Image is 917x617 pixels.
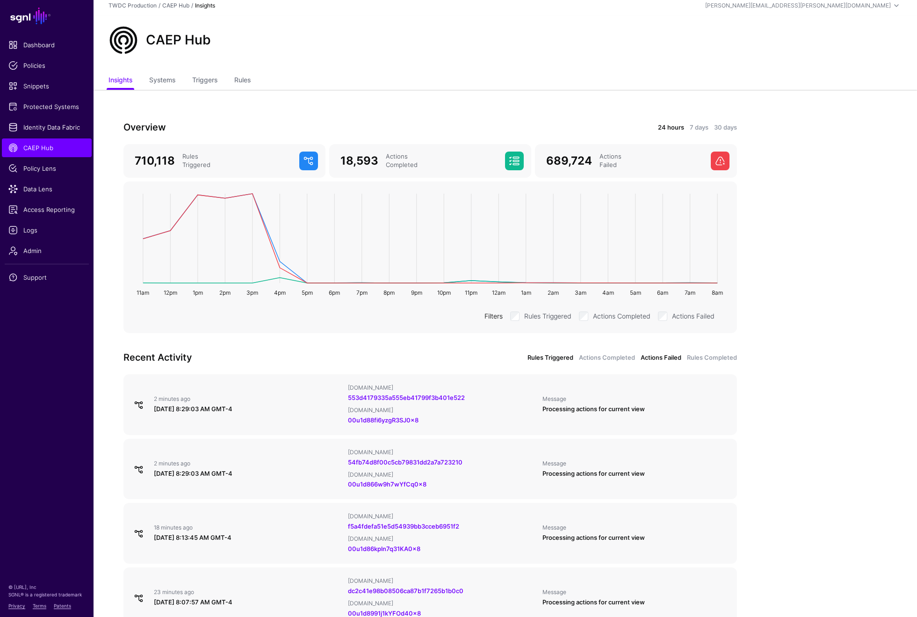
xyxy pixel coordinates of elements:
a: Terms [33,603,46,609]
span: 710,118 [135,154,175,167]
span: Identity Data Fabric [8,123,85,132]
a: 00u1d866w9h7wYfCq0x8 [348,480,426,488]
text: 8pm [383,289,395,296]
label: Actions Completed [593,310,650,321]
span: Dashboard [8,40,85,50]
text: 1am [521,289,531,296]
div: Processing actions for current view [542,533,729,543]
a: CAEP Hub [2,138,92,157]
a: dc2c41e98b08506ca87b1f7265b1b0c0 [348,587,463,595]
span: Data Lens [8,184,85,194]
span: Protected Systems [8,102,85,111]
div: [DATE] 8:29:03 AM GMT-4 [154,469,340,479]
div: 2 minutes ago [154,460,340,467]
text: 2am [548,289,559,296]
div: [DATE] 8:07:57 AM GMT-4 [154,598,340,607]
text: 3am [575,289,586,296]
span: Snippets [8,81,85,91]
a: 553d4179335a555eb41799f3b401e522 [348,394,465,401]
div: 23 minutes ago [154,588,340,596]
div: 2 minutes ago [154,395,340,403]
strong: Insights [195,2,215,9]
a: Access Reporting [2,200,92,219]
div: / [157,1,162,10]
text: 5am [630,289,641,296]
a: Policies [2,56,92,75]
text: 3pm [246,289,258,296]
label: Rules Triggered [524,310,571,321]
div: Processing actions for current view [542,598,729,607]
a: Triggers [192,72,217,90]
div: Message [542,588,729,596]
div: Actions Completed [382,152,501,169]
a: Data Lens [2,180,92,198]
text: 9pm [411,289,422,296]
div: [DATE] 8:13:45 AM GMT-4 [154,533,340,543]
text: 10pm [437,289,451,296]
text: 11pm [465,289,477,296]
text: 6pm [329,289,340,296]
a: SGNL [6,6,88,26]
span: Support [8,273,85,282]
span: Policies [8,61,85,70]
div: Filters [481,311,506,321]
div: [DOMAIN_NAME] [348,384,534,392]
a: 24 hours [658,123,684,132]
a: Actions Failed [641,353,681,363]
span: CAEP Hub [8,143,85,152]
a: Snippets [2,77,92,95]
span: 18,593 [340,154,378,167]
h3: Recent Activity [123,350,425,365]
text: 4am [602,289,614,296]
span: Policy Lens [8,164,85,173]
div: Processing actions for current view [542,469,729,479]
a: 7 days [690,123,708,132]
div: [PERSON_NAME][EMAIL_ADDRESS][PERSON_NAME][DOMAIN_NAME] [705,1,891,10]
a: Identity Data Fabric [2,118,92,137]
span: 689,724 [546,154,592,167]
h3: Overview [123,120,425,135]
div: Message [542,460,729,467]
a: 00u1d86kpln7q31KA0x8 [348,545,420,552]
div: [DOMAIN_NAME] [348,513,534,520]
a: Admin [2,241,92,260]
text: 7pm [356,289,368,296]
a: Dashboard [2,36,92,54]
a: Logs [2,221,92,240]
div: Processing actions for current view [542,405,729,414]
text: 12pm [164,289,177,296]
h2: CAEP Hub [146,32,211,48]
a: Actions Completed [579,353,635,363]
div: Actions Failed [596,152,707,169]
div: [DOMAIN_NAME] [348,535,534,543]
a: f5a4fdefa51e5d54939bb3cceb6951f2 [348,523,459,530]
div: [DOMAIN_NAME] [348,449,534,456]
a: CAEP Hub [162,2,189,9]
div: / [189,1,195,10]
a: TWDC Production [108,2,157,9]
text: 7am [685,289,695,296]
text: 1pm [193,289,203,296]
div: Message [542,395,729,403]
div: [DOMAIN_NAME] [348,406,534,414]
a: 54fb74d8f00c5cb79831dd2a7a723210 [348,458,462,466]
a: Privacy [8,603,25,609]
a: Systems [149,72,175,90]
a: Rules [234,72,251,90]
text: 2pm [219,289,231,296]
a: Insights [108,72,132,90]
div: [DOMAIN_NAME] [348,600,534,607]
div: [DOMAIN_NAME] [348,471,534,479]
text: 11am [137,289,149,296]
a: Policy Lens [2,159,92,178]
a: Protected Systems [2,97,92,116]
a: 30 days [714,123,737,132]
div: [DATE] 8:29:03 AM GMT-4 [154,405,340,414]
a: 00u1d88fi6yzgR3SJ0x8 [348,416,419,424]
div: Message [542,524,729,531]
a: Rules Completed [687,353,737,363]
text: 4pm [274,289,286,296]
a: Patents [54,603,71,609]
div: 18 minutes ago [154,524,340,531]
text: 12am [492,289,505,296]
